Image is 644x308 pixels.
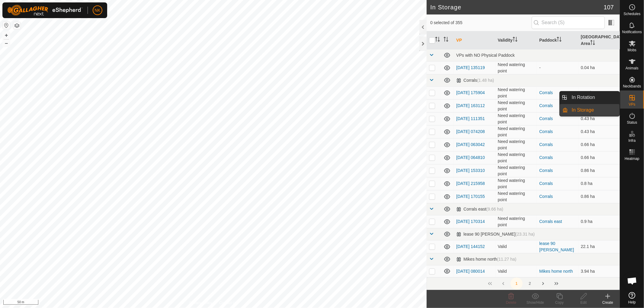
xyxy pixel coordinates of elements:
[539,129,553,134] a: Corrals
[578,240,620,253] td: 22.1 ha
[456,65,485,70] a: [DATE] 135119
[430,4,604,11] h2: In Storage
[537,61,578,74] td: -
[7,5,83,16] img: Gallagher Logo
[456,90,485,95] a: [DATE] 175904
[596,300,620,305] div: Create
[578,164,620,177] td: 0.86 ha
[539,116,553,121] a: Corrals
[590,41,595,46] p-sorticon: Activate to sort
[495,31,537,49] th: Validity
[456,257,516,262] div: Mikes home north
[13,22,21,29] button: Map Layers
[456,269,485,274] a: [DATE] 080014
[539,219,562,224] a: Corrals east
[557,38,562,43] p-sorticon: Activate to sort
[495,99,537,112] td: Need watering point
[620,290,644,306] a: Help
[523,300,547,305] div: Show/Hide
[629,103,635,106] span: VPs
[495,112,537,125] td: Need watering point
[456,207,503,212] div: Corrals east
[515,232,535,237] span: (23.31 ha)
[456,232,535,237] div: lease 90 [PERSON_NAME]
[456,155,485,160] a: [DATE] 064810
[219,300,237,306] a: Contact Us
[444,38,448,43] p-sorticon: Activate to sort
[539,241,574,252] a: lease 90 [PERSON_NAME]
[497,257,516,262] span: (11.27 ha)
[537,31,578,49] th: Paddock
[539,103,553,108] a: Corrals
[456,181,485,186] a: [DATE] 215958
[578,138,620,151] td: 0.66 ha
[578,61,620,74] td: 0.04 ha
[456,129,485,134] a: [DATE] 074208
[511,278,523,290] button: 1
[456,168,485,173] a: [DATE] 153310
[456,116,485,121] a: [DATE] 111351
[623,272,641,290] a: Open chat
[572,300,596,305] div: Edit
[495,240,537,253] td: Valid
[3,40,10,47] button: –
[495,86,537,99] td: Need watering point
[456,244,485,249] a: [DATE] 144152
[578,190,620,203] td: 0.86 ha
[568,104,620,116] a: In Storage
[95,7,100,14] span: NK
[495,61,537,74] td: Need watering point
[495,151,537,164] td: Need watering point
[623,84,641,88] span: Neckbands
[537,278,549,290] button: Next Page
[539,194,553,199] a: Corrals
[495,164,537,177] td: Need watering point
[3,22,10,29] button: Reset Map
[430,20,532,26] span: 0 selected of 355
[3,32,10,39] button: +
[627,121,637,124] span: Status
[495,190,537,203] td: Need watering point
[578,215,620,228] td: 0.9 ha
[513,38,517,43] p-sorticon: Activate to sort
[626,66,639,70] span: Animals
[190,300,212,306] a: Privacy Policy
[495,125,537,138] td: Need watering point
[625,157,639,160] span: Heatmap
[622,30,642,34] span: Notifications
[604,3,614,12] span: 107
[456,78,494,83] div: Corrals
[456,103,485,108] a: [DATE] 163112
[623,12,640,16] span: Schedules
[486,207,503,211] span: (9.66 ha)
[572,94,595,101] span: In Rotation
[495,265,537,277] td: Valid
[506,300,517,305] span: Delete
[539,269,573,274] a: Mikes home north
[456,194,485,199] a: [DATE] 170155
[578,151,620,164] td: 0.66 ha
[539,155,553,160] a: Corrals
[578,112,620,125] td: 0.43 ha
[578,86,620,99] td: 1.31 ha
[456,219,485,224] a: [DATE] 170314
[560,104,620,116] li: In Storage
[578,265,620,277] td: 3.94 ha
[539,181,553,186] a: Corrals
[547,300,572,305] div: Copy
[495,215,537,228] td: Need watering point
[628,139,636,142] span: Infra
[568,91,620,103] a: In Rotation
[560,91,620,103] li: In Rotation
[539,142,553,147] a: Corrals
[495,177,537,190] td: Need watering point
[454,31,495,49] th: VP
[628,48,636,52] span: Mobs
[539,90,553,95] a: Corrals
[578,125,620,138] td: 0.43 ha
[524,278,536,290] button: 2
[572,106,594,114] span: In Storage
[456,142,485,147] a: [DATE] 063042
[578,177,620,190] td: 0.8 ha
[539,168,553,173] a: Corrals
